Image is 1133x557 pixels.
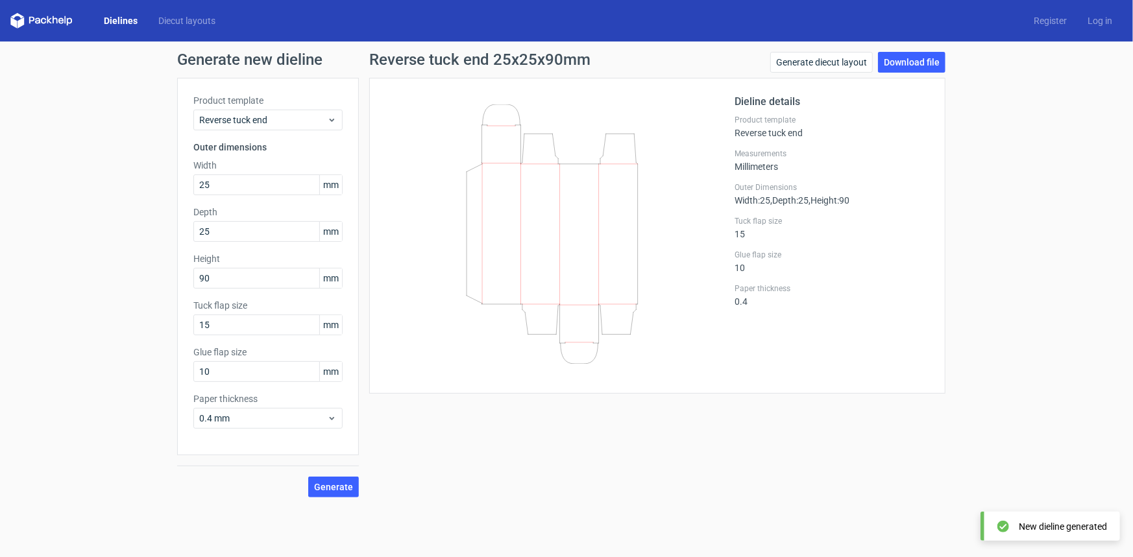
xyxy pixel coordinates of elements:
label: Tuck flap size [193,299,343,312]
a: Dielines [93,14,148,27]
span: , Depth : 25 [770,195,809,206]
span: mm [319,315,342,335]
div: Reverse tuck end [735,115,929,138]
label: Width [193,159,343,172]
a: Diecut layouts [148,14,226,27]
div: 0.4 [735,283,929,307]
label: Product template [193,94,343,107]
span: mm [319,222,342,241]
a: Log in [1077,14,1123,27]
span: , Height : 90 [809,195,849,206]
label: Height [193,252,343,265]
div: 15 [735,216,929,239]
span: Generate [314,482,353,492]
label: Outer Dimensions [735,182,929,193]
span: mm [319,175,342,195]
a: Generate diecut layout [770,52,873,73]
label: Depth [193,206,343,219]
h1: Reverse tuck end 25x25x90mm [369,52,591,67]
label: Paper thickness [193,392,343,405]
h1: Generate new dieline [177,52,956,67]
h2: Dieline details [735,94,929,110]
label: Glue flap size [193,346,343,359]
label: Glue flap size [735,250,929,260]
label: Paper thickness [735,283,929,294]
button: Generate [308,477,359,497]
h3: Outer dimensions [193,141,343,154]
div: Millimeters [735,148,929,172]
a: Register [1023,14,1077,27]
label: Product template [735,115,929,125]
label: Tuck flap size [735,216,929,226]
span: mm [319,268,342,288]
span: 0.4 mm [199,412,327,425]
div: New dieline generated [1019,520,1107,533]
a: Download file [878,52,945,73]
span: Width : 25 [735,195,770,206]
div: 10 [735,250,929,273]
label: Measurements [735,148,929,159]
span: Reverse tuck end [199,113,327,126]
span: mm [319,362,342,381]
